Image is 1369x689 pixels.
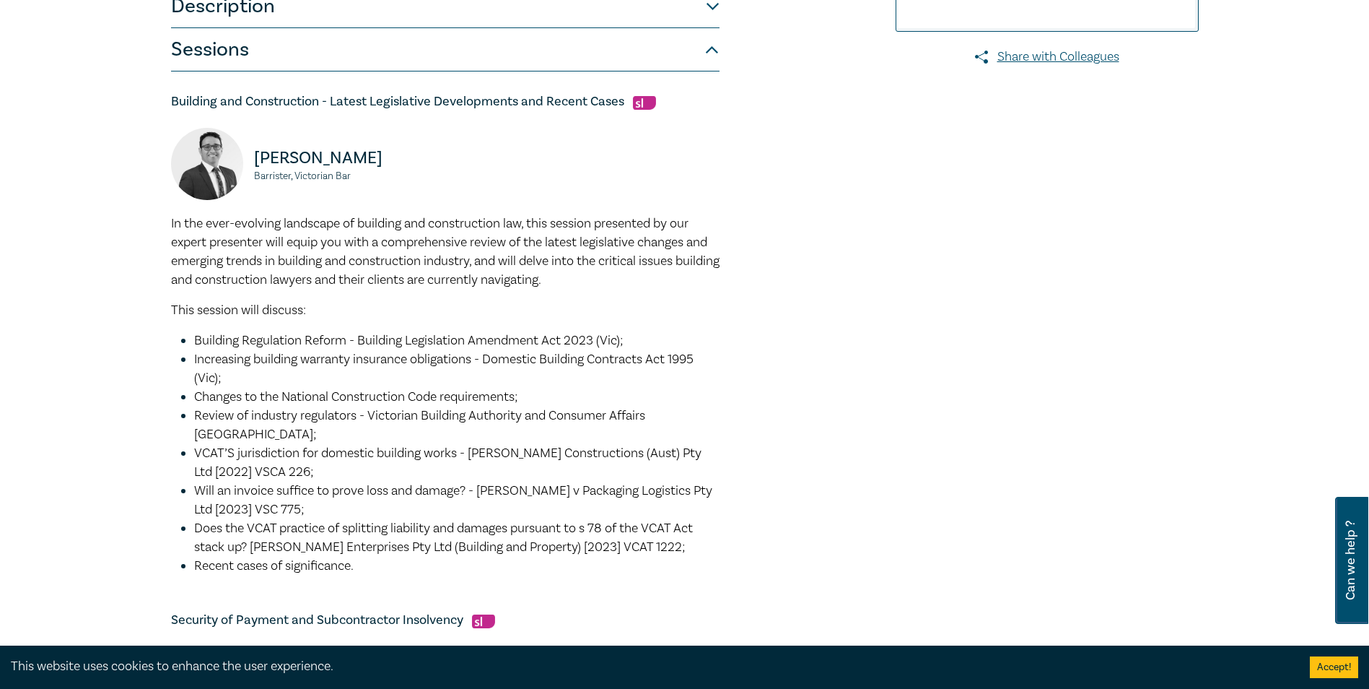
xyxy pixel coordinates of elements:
a: Share with Colleagues [896,48,1199,66]
button: Accept cookies [1310,656,1358,678]
span: Review of industry regulators - Victorian Building Authority and Consumer Affairs [GEOGRAPHIC_DATA]; [194,407,645,443]
h5: Security of Payment and Subcontractor Insolvency [171,612,720,629]
span: In the ever-evolving landscape of building and construction law, this session presented by our ex... [171,215,720,288]
span: This session will discuss: [171,302,306,318]
h5: Building and Construction - Latest Legislative Developments and Recent Cases [171,93,720,110]
button: Sessions [171,28,720,71]
img: Substantive Law [472,615,495,628]
img: Substantive Law [633,96,656,110]
span: Can we help ? [1344,506,1357,615]
span: Increasing building warranty insurance obligations - Domestic Building Contracts Act 1995 (Vic); [194,351,694,386]
img: Nicholas A Andreou [171,128,243,200]
span: Will an invoice suffice to prove loss and damage? - [PERSON_NAME] v Packaging Logistics Pty Ltd [... [194,482,712,518]
div: This website uses cookies to enhance the user experience. [11,657,1288,676]
span: Changes to the National Construction Code requirements; [194,389,518,405]
small: Barrister, Victorian Bar [254,171,437,181]
span: Building Regulation Reform - Building Legislation Amendment Act 2023 (Vic); [194,332,624,349]
p: [PERSON_NAME] [254,147,437,170]
span: Recent cases of significance. [194,558,354,574]
span: VCAT’S jurisdiction for domestic building works - [PERSON_NAME] Constructions (Aust) Pty Ltd [202... [194,445,701,480]
span: Does the VCAT practice of splitting liability and damages pursuant to s 78 of the VCAT Act stack ... [194,520,693,555]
